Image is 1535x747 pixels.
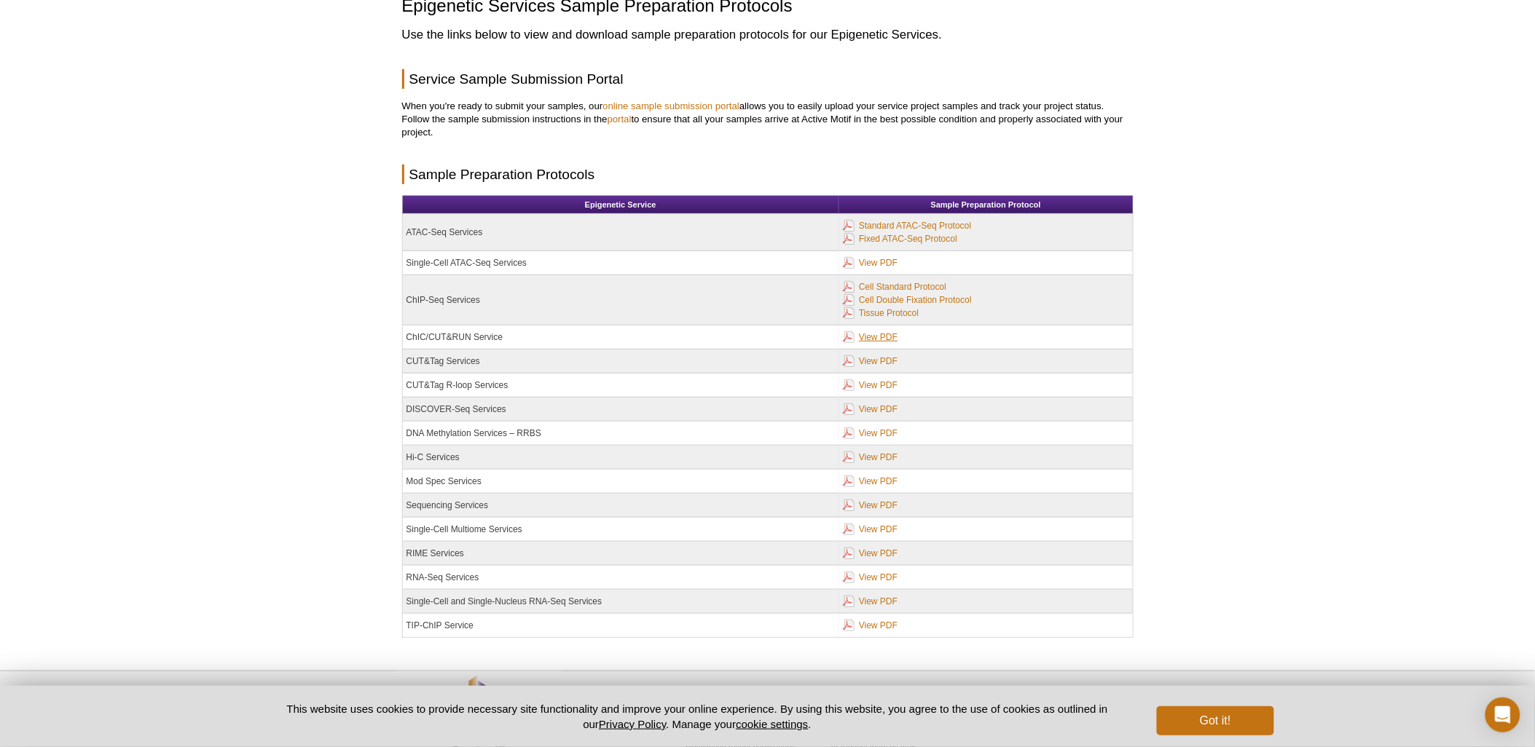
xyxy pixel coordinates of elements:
[403,196,840,214] th: Epigenetic Service
[403,422,840,446] td: DNA Methylation Services – RRBS
[843,353,898,369] a: View PDF
[843,449,898,465] a: View PDF
[608,114,632,125] a: portal
[1485,697,1520,732] div: Open Intercom Messenger
[1157,706,1273,735] button: Got it!
[403,373,840,398] td: CUT&Tag R-loop Services
[843,617,898,633] a: View PDF
[403,590,840,614] td: Single-Cell and Single-Nucleus RNA-Seq Services
[602,100,739,111] a: online sample submission portal
[843,473,898,489] a: View PDF
[843,401,898,417] a: View PDF
[843,218,971,234] a: Standard ATAC-Seq Protocol
[403,349,840,373] td: CUT&Tag Services
[403,518,840,542] td: Single-Cell Multiome Services
[843,569,898,585] a: View PDF
[843,497,898,513] a: View PDF
[843,231,957,247] a: Fixed ATAC-Seq Protocol
[402,26,1134,44] h2: Use the links below to view and download sample preparation protocols for our Epigenetic Services.
[403,214,840,251] td: ATAC-Seq Services
[402,165,1134,184] h2: Sample Preparation Protocols
[843,425,898,441] a: View PDF
[839,196,1132,214] th: Sample Preparation Protocol
[403,325,840,349] td: ChIC/CUT&RUN Service
[843,329,898,345] a: View PDF
[843,279,946,295] a: Cell Standard Protocol
[395,671,562,730] img: Active Motif,
[403,494,840,518] td: Sequencing Services
[843,255,898,271] a: View PDF
[402,100,1134,139] p: When you're ready to submit your samples, our allows you to easily upload your service project sa...
[843,305,919,321] a: Tissue Protocol
[403,251,840,275] td: Single-Cell ATAC-Seq Services
[843,593,898,609] a: View PDF
[403,614,840,637] td: TIP-ChIP Service
[403,542,840,566] td: RIME Services
[403,470,840,494] td: Mod Spec Services
[736,718,808,730] button: cookie settings
[262,701,1134,732] p: This website uses cookies to provide necessary site functionality and improve your online experie...
[843,292,972,308] a: Cell Double Fixation Protocol
[843,377,898,393] a: View PDF
[403,398,840,422] td: DISCOVER-Seq Services
[599,718,666,730] a: Privacy Policy
[403,446,840,470] td: Hi-C Services
[403,275,840,325] td: ChIP-Seq Services
[403,566,840,590] td: RNA-Seq Services
[402,69,1134,89] h2: Service Sample Submission Portal
[843,545,898,561] a: View PDF
[843,521,898,537] a: View PDF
